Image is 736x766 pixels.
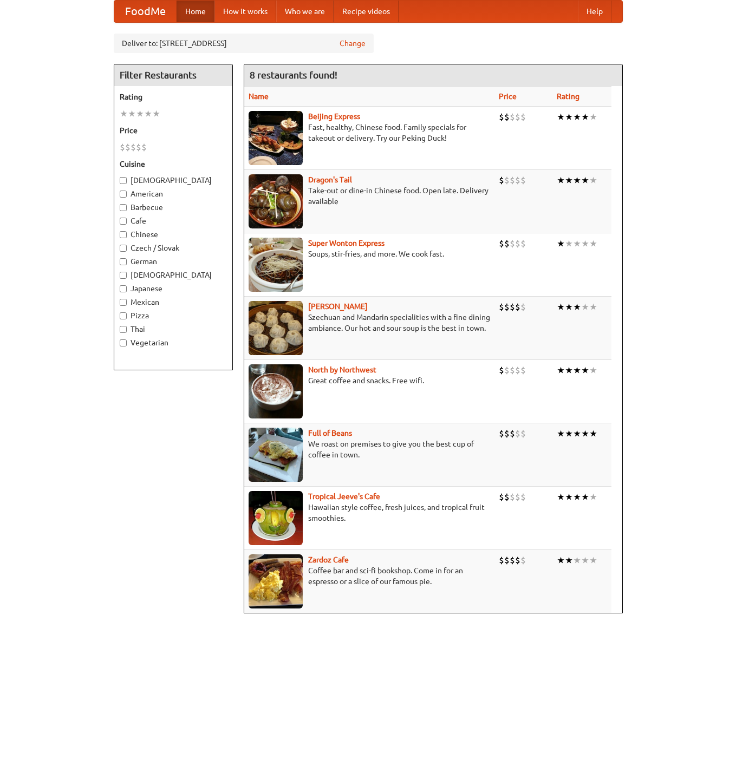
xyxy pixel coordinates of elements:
[573,174,581,186] li: ★
[120,191,127,198] input: American
[276,1,334,22] a: Who we are
[565,111,573,123] li: ★
[573,238,581,250] li: ★
[120,204,127,211] input: Barbecue
[334,1,399,22] a: Recipe videos
[120,231,127,238] input: Chinese
[557,428,565,440] li: ★
[557,364,565,376] li: ★
[565,301,573,313] li: ★
[120,141,125,153] li: $
[581,111,589,123] li: ★
[128,108,136,120] li: ★
[589,238,597,250] li: ★
[131,141,136,153] li: $
[120,326,127,333] input: Thai
[141,141,147,153] li: $
[249,174,303,228] img: dragon.jpg
[136,108,144,120] li: ★
[573,491,581,503] li: ★
[510,428,515,440] li: $
[120,283,227,294] label: Japanese
[557,238,565,250] li: ★
[499,301,504,313] li: $
[249,92,269,101] a: Name
[504,491,510,503] li: $
[308,555,349,564] a: Zardoz Cafe
[308,365,376,374] a: North by Northwest
[581,301,589,313] li: ★
[249,111,303,165] img: beijing.jpg
[589,111,597,123] li: ★
[520,491,526,503] li: $
[249,185,491,207] p: Take-out or dine-in Chinese food. Open late. Delivery available
[573,554,581,566] li: ★
[573,301,581,313] li: ★
[581,364,589,376] li: ★
[120,256,227,267] label: German
[565,491,573,503] li: ★
[120,218,127,225] input: Cafe
[120,188,227,199] label: American
[589,301,597,313] li: ★
[250,70,337,80] ng-pluralize: 8 restaurants found!
[308,429,352,437] a: Full of Beans
[565,428,573,440] li: ★
[557,491,565,503] li: ★
[589,491,597,503] li: ★
[515,238,520,250] li: $
[120,202,227,213] label: Barbecue
[249,248,491,259] p: Soups, stir-fries, and more. We cook fast.
[120,312,127,319] input: Pizza
[120,299,127,306] input: Mexican
[581,174,589,186] li: ★
[557,174,565,186] li: ★
[520,554,526,566] li: $
[565,554,573,566] li: ★
[125,141,131,153] li: $
[499,491,504,503] li: $
[510,491,515,503] li: $
[120,337,227,348] label: Vegetarian
[120,215,227,226] label: Cafe
[120,285,127,292] input: Japanese
[573,364,581,376] li: ★
[557,111,565,123] li: ★
[515,174,520,186] li: $
[499,111,504,123] li: $
[308,175,352,184] a: Dragon's Tail
[589,364,597,376] li: ★
[120,258,127,265] input: German
[510,364,515,376] li: $
[120,229,227,240] label: Chinese
[510,238,515,250] li: $
[565,174,573,186] li: ★
[504,174,510,186] li: $
[578,1,611,22] a: Help
[581,554,589,566] li: ★
[499,92,517,101] a: Price
[308,112,360,121] a: Beijing Express
[581,238,589,250] li: ★
[249,502,491,523] p: Hawaiian style coffee, fresh juices, and tropical fruit smoothies.
[120,297,227,307] label: Mexican
[114,64,232,86] h4: Filter Restaurants
[340,38,366,49] a: Change
[565,364,573,376] li: ★
[515,554,520,566] li: $
[177,1,214,22] a: Home
[249,364,303,418] img: north.jpg
[581,428,589,440] li: ★
[308,492,380,501] a: Tropical Jeeve's Cafe
[499,554,504,566] li: $
[589,554,597,566] li: ★
[152,108,160,120] li: ★
[573,428,581,440] li: ★
[249,438,491,460] p: We roast on premises to give you the best cup of coffee in town.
